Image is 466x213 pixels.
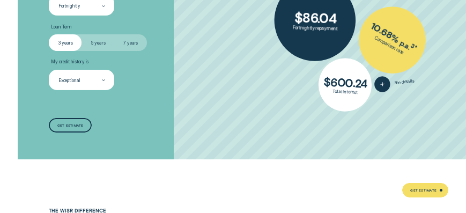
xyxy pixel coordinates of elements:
a: Get Estimate [402,183,448,197]
label: 3 years [49,34,82,50]
div: Fortnightly [58,3,80,9]
span: See details [394,78,414,86]
label: 7 years [114,34,147,50]
label: 5 years [82,34,114,50]
a: Get estimate [49,118,91,133]
button: See details [373,73,415,93]
span: My credit history is [51,59,88,64]
div: Exceptional [58,78,80,83]
span: Loan Term [51,24,72,30]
